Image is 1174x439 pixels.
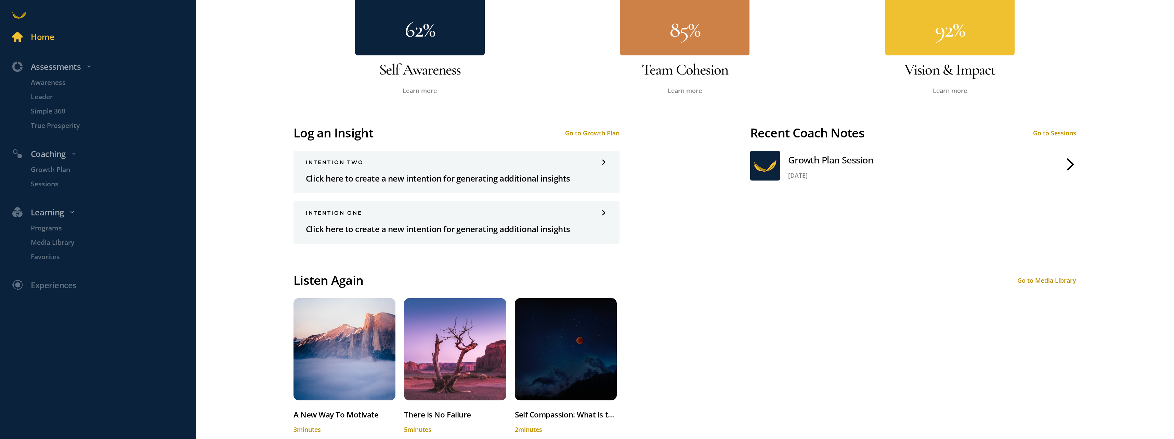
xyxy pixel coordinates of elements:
[18,77,196,88] a: Awareness
[750,151,780,181] img: abroad-gold.png
[669,16,700,43] span: 85%
[306,222,607,236] p: Click here to create a new intention for generating additional insights
[18,237,196,248] a: Media Library
[6,205,200,219] div: Learning
[31,77,194,88] p: Awareness
[750,123,865,143] div: Recent Coach Notes
[293,201,619,244] a: INTENTION oneClick here to create a new intention for generating additional insights
[935,16,965,43] span: 92%
[293,270,363,290] div: Listen Again
[933,87,967,95] a: Learn more
[18,106,196,116] a: Simple 360
[31,106,194,116] p: Simple 360
[18,179,196,189] a: Sessions
[31,278,77,292] div: Experiences
[31,223,194,233] p: Programs
[559,59,811,80] h3: Team Cohesion
[293,408,396,421] div: A New Way To Motivate
[31,164,194,175] p: Growth Plan
[403,87,437,95] a: Learn more
[404,408,506,421] div: There is No Failure
[18,164,196,175] a: Growth Plan
[293,151,619,193] a: INTENTION twoClick here to create a new intention for generating additional insights
[6,60,200,73] div: Assessments
[18,223,196,233] a: Programs
[31,237,194,248] p: Media Library
[823,59,1076,80] h3: Vision & Impact
[18,120,196,131] a: True Prosperity
[405,16,435,43] span: 62%
[668,87,702,95] a: Learn more
[31,30,54,43] div: Home
[293,425,321,434] span: 3 minutes
[750,151,1076,181] a: Growth Plan Session[DATE]
[293,59,546,80] h3: Self Awareness
[1033,129,1076,137] div: Go to Sessions
[293,123,373,143] div: Log an Insight
[306,210,607,216] div: INTENTION one
[31,252,194,262] p: Favorites
[788,152,874,168] div: Growth Plan Session
[565,129,619,137] div: Go to Growth Plan
[1017,276,1076,284] div: Go to Media Library
[515,408,617,421] div: Self Compassion: What is the Inner Critic
[515,425,542,434] span: 2 minutes
[31,92,194,102] p: Leader
[306,172,607,185] p: Click here to create a new intention for generating additional insights
[18,92,196,102] a: Leader
[6,147,200,160] div: Coaching
[31,179,194,189] p: Sessions
[788,171,874,179] div: [DATE]
[404,425,431,434] span: 5 minutes
[18,252,196,262] a: Favorites
[306,159,607,165] div: INTENTION two
[31,120,194,131] p: True Prosperity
